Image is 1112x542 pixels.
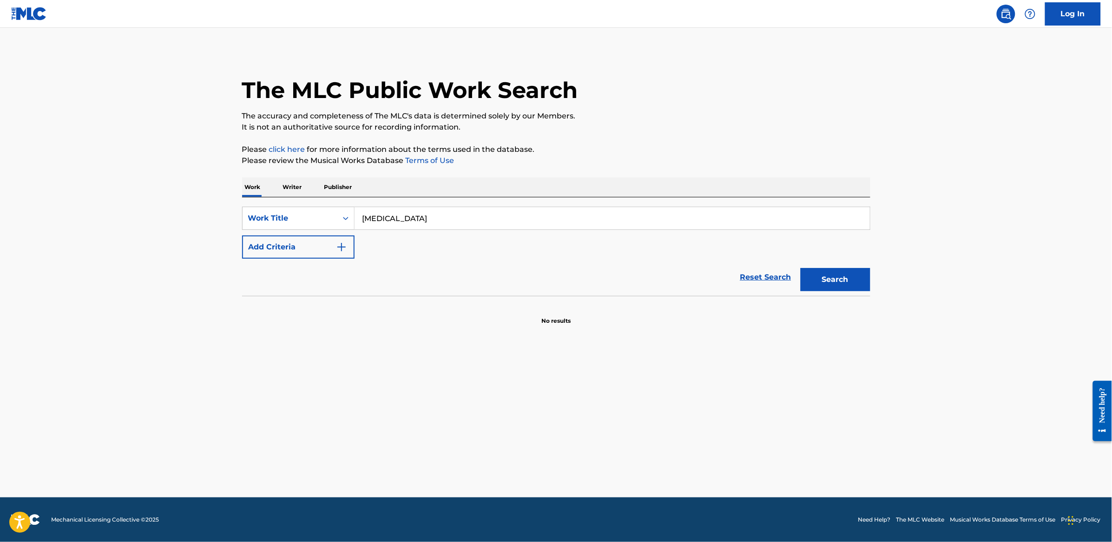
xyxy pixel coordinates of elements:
button: Add Criteria [242,235,355,259]
p: It is not an authoritative source for recording information. [242,122,870,133]
img: help [1025,8,1036,20]
p: Please for more information about the terms used in the database. [242,144,870,155]
a: The MLC Website [896,516,945,524]
a: Need Help? [858,516,891,524]
h1: The MLC Public Work Search [242,76,578,104]
img: search [1000,8,1012,20]
iframe: Chat Widget [1066,497,1112,542]
iframe: Resource Center [1086,373,1112,448]
img: MLC Logo [11,7,47,20]
a: Public Search [997,5,1015,23]
p: The accuracy and completeness of The MLC's data is determined solely by our Members. [242,111,870,122]
p: No results [541,306,571,325]
p: Work [242,177,263,197]
div: Work Title [248,213,332,224]
a: Reset Search [736,267,796,287]
span: Mechanical Licensing Collective © 2025 [51,516,159,524]
img: logo [11,514,40,525]
a: Log In [1045,2,1101,26]
button: Search [801,268,870,291]
form: Search Form [242,207,870,296]
a: Terms of Use [404,156,454,165]
a: click here [269,145,305,154]
p: Publisher [322,177,355,197]
div: Help [1021,5,1040,23]
a: Privacy Policy [1061,516,1101,524]
p: Writer [280,177,305,197]
p: Please review the Musical Works Database [242,155,870,166]
a: Musical Works Database Terms of Use [950,516,1056,524]
div: Drag [1068,507,1074,535]
img: 9d2ae6d4665cec9f34b9.svg [336,242,347,253]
